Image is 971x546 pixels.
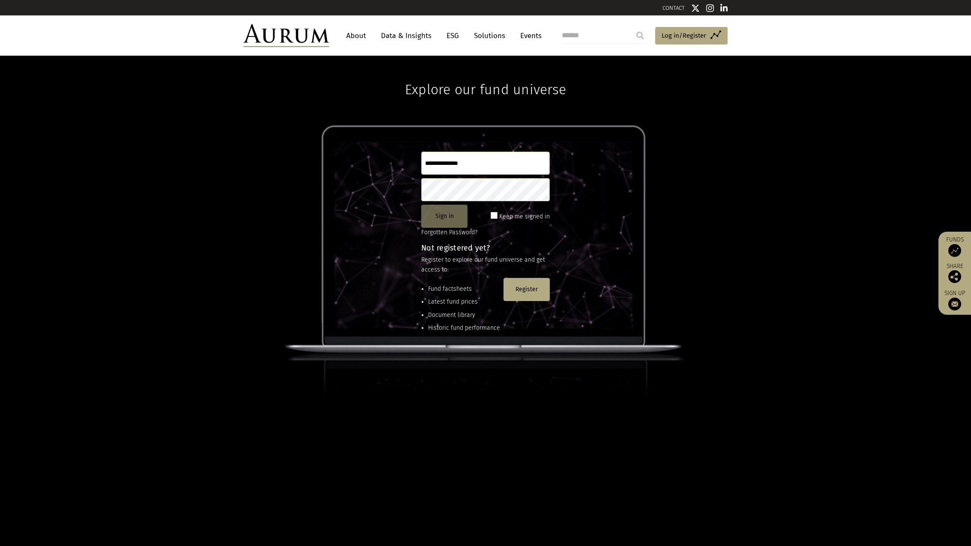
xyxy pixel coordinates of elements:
[405,56,566,98] h1: Explore our fund universe
[662,30,706,41] span: Log in/Register
[428,310,500,320] li: Document library
[948,298,961,310] img: Sign up to our newsletter
[377,28,436,44] a: Data & Insights
[499,212,550,222] label: Keep me signed in
[943,289,967,310] a: Sign up
[655,27,728,45] a: Log in/Register
[948,270,961,283] img: Share this post
[342,28,370,44] a: About
[421,229,477,236] a: Forgotten Password?
[691,4,700,12] img: Twitter icon
[421,205,468,228] button: Sign in
[442,28,463,44] a: ESG
[632,27,649,44] input: Submit
[421,244,550,252] h4: Not registered yet?
[421,255,550,274] p: Register to explore our fund universe and get access to:
[428,297,500,307] li: Latest fund prices
[662,5,685,11] a: CONTACT
[428,323,500,333] li: Historic fund performance
[948,244,961,257] img: Access Funds
[720,4,728,12] img: Linkedin icon
[516,28,542,44] a: Events
[243,24,329,47] img: Aurum
[428,284,500,294] li: Fund factsheets
[470,28,509,44] a: Solutions
[706,4,714,12] img: Instagram icon
[503,278,550,301] button: Register
[943,236,967,257] a: Funds
[943,263,967,283] div: Share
